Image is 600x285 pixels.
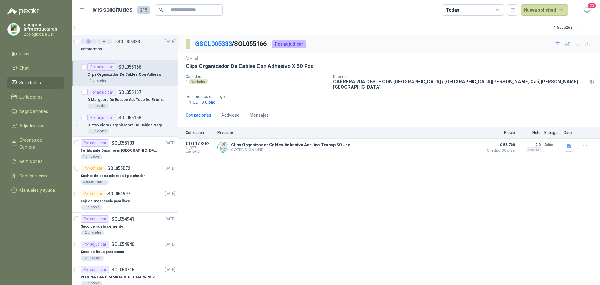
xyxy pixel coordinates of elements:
a: Solicitudes [7,77,64,89]
div: Por adjudicar [87,63,116,71]
p: Cantidad [186,74,328,79]
p: Sachet de salsa aderezo tipo chedar [81,173,145,179]
a: Órdenes de Compra [7,134,64,153]
p: COT177362 [186,141,214,146]
p: ectotermos [81,46,102,52]
div: Por adjudicar [81,139,109,147]
a: Manuales y ayuda [7,184,64,196]
div: 1 Unidades [87,104,109,109]
a: Licitaciones [7,91,64,103]
p: SOL055167 [118,90,141,94]
p: Entrega [544,130,560,135]
p: SOL055168 [118,115,141,120]
a: Adjudicación [7,120,64,132]
div: Mensajes [250,112,269,119]
p: Saco de suelo cemento [81,224,123,230]
div: Por adjudicar [81,266,109,273]
div: 1 Unidades [87,129,109,134]
p: D Manguera De Escape Ac, Tubo De Extensión De Conducto [87,97,165,103]
span: $ 55.700 [484,141,515,149]
span: Adjudicación [19,122,45,129]
div: Actividad [221,112,240,119]
p: Cinta Velcro Organizadora De Cables Negro 50 Unidades [87,122,165,128]
a: Por adjudicarSOL055166Clips Organizador De Cables Con Adhesivo X 50 Pcs1 Unidades [72,61,178,86]
p: SOL055166 [118,65,141,69]
p: COFEIND ON LINE [231,147,351,152]
div: Por adjudicar [87,114,116,121]
span: search [159,8,163,12]
p: Fertilizante Diatomeas [GEOGRAPHIC_DATA] 25kg Polvo [81,148,158,154]
a: GSOL005333 [195,40,232,48]
p: Clips Organizador De Cables Con Adhesivo X 50 Pcs [186,63,313,69]
a: Chat [7,62,64,74]
div: Por adjudicar [81,215,109,223]
div: Por cotizar [81,165,105,172]
span: Configuración [19,172,47,179]
p: [DATE] [165,191,175,197]
a: Por adjudicarSOL054940[DATE] Saco de fique para cacao12 Unidades [72,238,178,263]
span: C: [DATE] [186,146,214,150]
img: Company Logo [8,23,20,35]
div: Todas [446,7,459,13]
div: 3.000 Unidades [81,180,109,185]
p: CARRERA 2DA OESTE CON [GEOGRAPHIC_DATA] / [GEOGRAPHIC_DATA][PERSON_NAME] Cali , [PERSON_NAME][GEO... [333,79,584,89]
a: Negociaciones [7,105,64,117]
div: Por cotizar [81,190,105,197]
span: 20 [587,3,596,9]
button: Nueva solicitud [521,4,568,16]
span: Chat [19,65,29,72]
p: [DATE] [186,56,198,62]
p: $ 0 [519,141,541,149]
div: 1 Unidades [81,154,102,159]
div: 1 Unidades [81,205,102,210]
button: CLIPS O.png [186,99,216,105]
div: 3 [86,39,91,44]
a: Por adjudicarSOL055168Cinta Velcro Organizadora De Cables Negro 50 Unidades1 Unidades [72,111,178,137]
span: Solicitudes [19,79,41,86]
a: Inicio [7,48,64,60]
div: Por adjudicar [272,40,306,48]
div: 0 [97,39,101,44]
span: 215 [137,6,150,14]
a: Por adjudicarSOL055167D Manguera De Escape Ac, Tubo De Extensión De Conducto1 Unidades [72,86,178,111]
p: Precio [484,130,515,135]
p: SOL055103 [112,141,134,145]
a: Por cotizarSOL055072[DATE] Sachet de salsa aderezo tipo chedar3.000 Unidades [72,162,178,187]
div: 12 Unidades [81,256,104,261]
div: Por adjudicar [81,241,109,248]
p: Zoologico De Cali [24,33,64,36]
img: Logo peakr [7,8,39,15]
h1: Mis solicitudes [92,5,132,14]
div: 0 [107,39,112,44]
p: Clips Organizador De Cables Con Adhesivo X 50 Pcs [87,72,165,78]
span: Manuales y ayuda [19,187,55,194]
p: 1 [186,79,187,84]
p: VITRINA PANORAMICA VERTICAL WPV-700FA [81,274,158,280]
span: Exp: [DATE] [186,150,214,154]
a: Configuración [7,170,64,182]
span: Crédito 30 días [484,149,515,152]
div: 1 - 50 de 263 [554,23,592,33]
span: Negociaciones [19,108,48,115]
p: / SOL055166 [195,39,267,49]
span: Licitaciones [19,94,42,100]
a: Por adjudicarSOL055103[DATE] Fertilizante Diatomeas [GEOGRAPHIC_DATA] 25kg Polvo1 Unidades [72,137,178,162]
div: 1 Unidades [87,78,109,83]
p: Saco de fique para cacao [81,249,124,255]
a: 0 3 0 0 0 0 GSOL005333[DATE] ectotermos [81,38,177,58]
p: Dirección [333,74,584,79]
p: [DATE] [165,39,175,45]
p: SOL054941 [112,217,134,221]
button: 20 [581,4,592,16]
p: 2 días [544,141,560,149]
p: [DATE] [165,165,175,171]
p: [DATE] [165,216,175,222]
p: Docs [564,130,576,135]
p: SOL054715 [112,267,134,272]
p: compras infraestructuras [24,23,64,31]
div: Cotizaciones [186,112,211,119]
div: 0 [81,39,85,44]
p: Documentos de apoyo [186,94,597,99]
p: SOL054997 [107,191,130,196]
div: Unidades [189,79,208,84]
